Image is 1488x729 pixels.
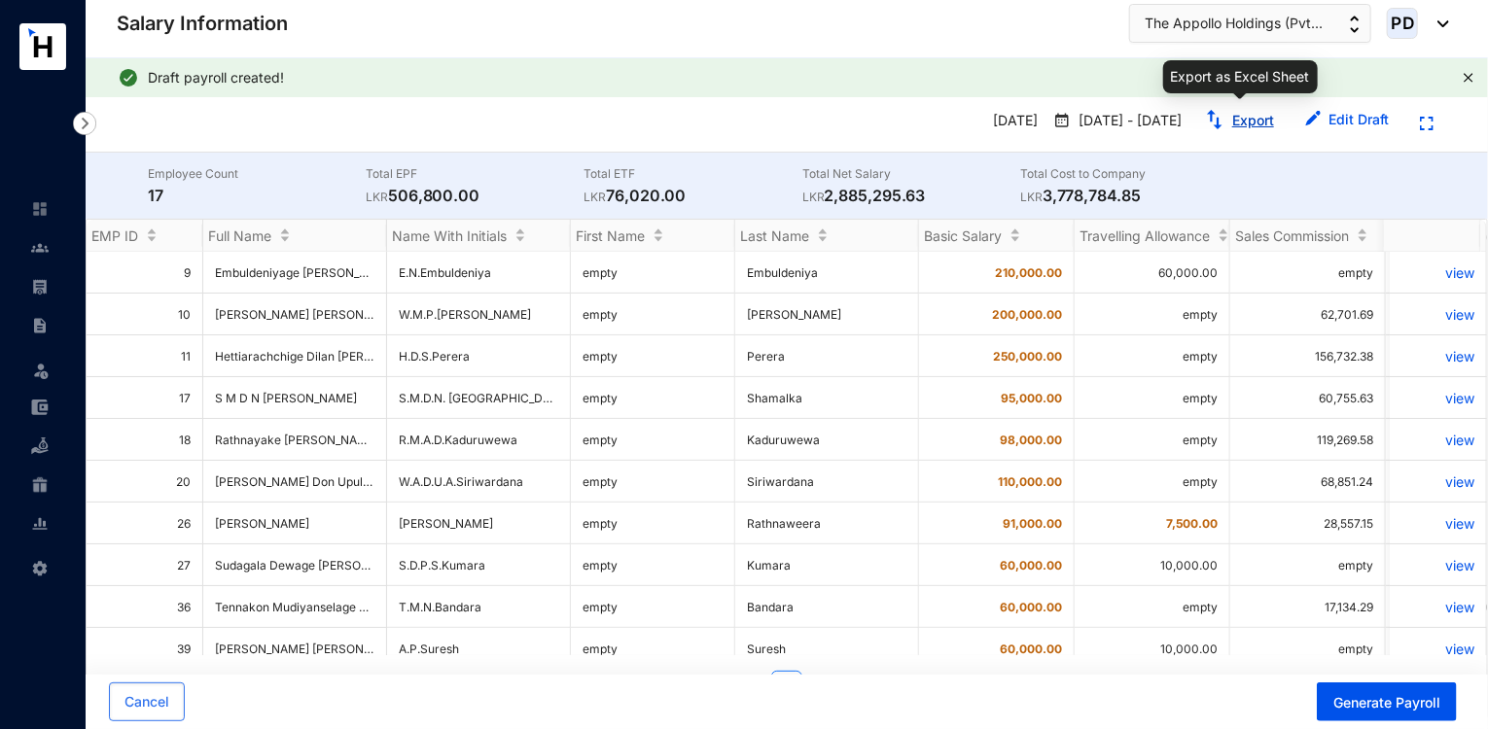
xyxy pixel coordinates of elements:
img: loan-unselected.d74d20a04637f2d15ab5.svg [31,437,49,455]
li: Contracts [16,306,62,345]
span: Rathnayake [PERSON_NAME] [215,433,378,447]
p: view [1401,641,1474,657]
td: empty [571,252,735,294]
p: Total Cost to Company [1020,164,1238,184]
span: Full Name [208,227,271,244]
span: Tennakon Mudiyanselage Namal Bandara [215,600,444,614]
span: 91,000.00 [1003,516,1062,531]
img: home-unselected.a29eae3204392db15eaf.svg [31,200,49,218]
a: Export [1232,112,1274,128]
li: Loan [16,427,62,466]
button: close [1463,72,1474,85]
p: LKR [585,188,607,207]
td: R.M.A.D.Kaduruwewa [387,419,571,461]
td: empty [1075,377,1230,419]
td: 17,134.29 [1230,586,1386,628]
span: 98,000.00 [1000,433,1062,447]
span: Last Name [740,227,809,244]
p: view [1401,515,1474,532]
td: 10,000.00 [1075,544,1230,586]
span: W.A.D.U.A.Siriwardana [399,474,523,489]
span: Name With Initials [392,227,507,244]
button: The Appollo Holdings (Pvt... [1129,4,1371,43]
p: LKR [802,188,825,207]
img: payroll-unselected.b590312f920e76f0c668.svg [31,278,49,295]
td: 26 [87,503,203,544]
span: The Appollo Holdings (Pvt... [1145,13,1323,34]
a: 1 [772,672,801,701]
td: [PERSON_NAME] [387,503,571,544]
span: [PERSON_NAME] [PERSON_NAME] [215,307,407,322]
span: Travelling Allowance [1080,227,1210,244]
p: [DATE] - [DATE] [1071,111,1182,132]
li: Home [16,190,62,228]
th: Name With Initials [387,220,571,252]
button: Generate Payroll [1317,682,1457,721]
li: 1 [771,671,802,702]
a: view [1401,557,1474,573]
a: view [1401,390,1474,406]
span: Basic Salary [924,227,1002,244]
img: expense-unselected.2edcf0507c847f3e9e96.svg [31,399,49,416]
p: Salary Information [117,10,288,37]
td: 9 [87,252,203,294]
div: Draft payroll created! [148,68,1455,87]
a: view [1401,432,1474,448]
td: E.N.Embuldeniya [387,252,571,294]
td: Suresh [735,628,919,670]
p: 3,778,784.85 [1020,184,1238,207]
td: 68,851.24 [1230,461,1386,503]
td: empty [571,377,735,419]
img: gratuity-unselected.a8c340787eea3cf492d7.svg [31,476,49,494]
td: 119,269.58 [1230,419,1386,461]
th: Travelling Allowance [1075,220,1230,252]
a: view [1401,473,1474,490]
td: empty [571,628,735,670]
td: empty [1075,586,1230,628]
p: Employee Count [148,164,366,184]
button: Cancel [109,682,185,721]
p: 17 [148,184,366,207]
a: view [1401,264,1474,281]
td: empty [1230,628,1386,670]
a: view [1401,306,1474,323]
td: 28,557.15 [1230,503,1386,544]
p: view [1401,348,1474,364]
span: 250,000.00 [993,349,1062,364]
img: report-unselected.e6a6b4230fc7da01f883.svg [31,515,49,533]
span: close [1463,72,1474,84]
span: 7,500.00 [1166,516,1218,531]
td: empty [1230,544,1386,586]
span: EMP ID [91,227,138,244]
th: Last Name [735,220,919,252]
li: Next Page [810,671,841,702]
img: export.331d0dd4d426c9acf19646af862b8729.svg [1205,110,1224,129]
span: S M D N [PERSON_NAME] [215,391,374,405]
img: dropdown-black.8e83cc76930a90b1a4fdb6d089b7bf3a.svg [1428,20,1449,27]
td: empty [1075,461,1230,503]
td: empty [1075,419,1230,461]
td: empty [1230,252,1386,294]
td: T.M.N.Bandara [387,586,571,628]
p: view [1401,599,1474,615]
span: 60,000.00 [1000,642,1062,656]
img: alert-icon-success.755a801dcbde06256afb241ffe65d376.svg [117,66,140,89]
td: 27 [87,544,203,586]
td: 10 [87,294,203,335]
th: Full Name [203,220,387,252]
span: [PERSON_NAME] [PERSON_NAME] [215,642,407,656]
p: 76,020.00 [585,184,802,207]
td: 60,000.00 [1075,252,1230,294]
td: empty [1075,335,1230,377]
li: Contacts [16,228,62,267]
span: Cancel [124,692,169,712]
td: empty [571,544,735,586]
td: empty [571,461,735,503]
img: edit.b4a5041f3f6abf5ecd95e844d29cd5d6.svg [1305,111,1321,126]
li: Previous Page [732,671,763,702]
td: S.D.P.S.Kumara [387,544,571,586]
